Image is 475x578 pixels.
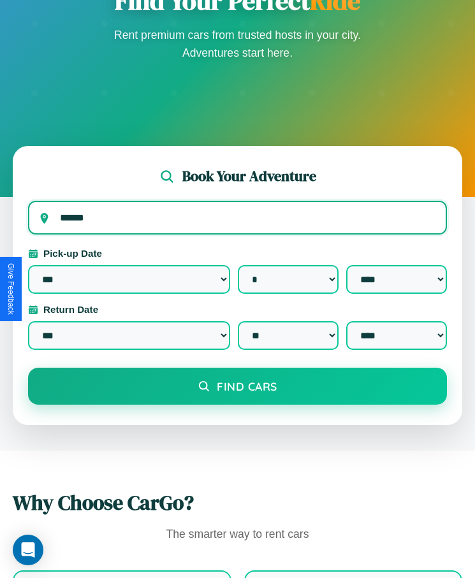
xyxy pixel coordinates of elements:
p: Rent premium cars from trusted hosts in your city. Adventures start here. [110,26,365,62]
p: The smarter way to rent cars [13,524,462,545]
label: Return Date [28,304,447,315]
h2: Why Choose CarGo? [13,489,462,517]
div: Open Intercom Messenger [13,535,43,565]
button: Find Cars [28,368,447,405]
h2: Book Your Adventure [182,166,316,186]
div: Give Feedback [6,263,15,315]
label: Pick-up Date [28,248,447,259]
